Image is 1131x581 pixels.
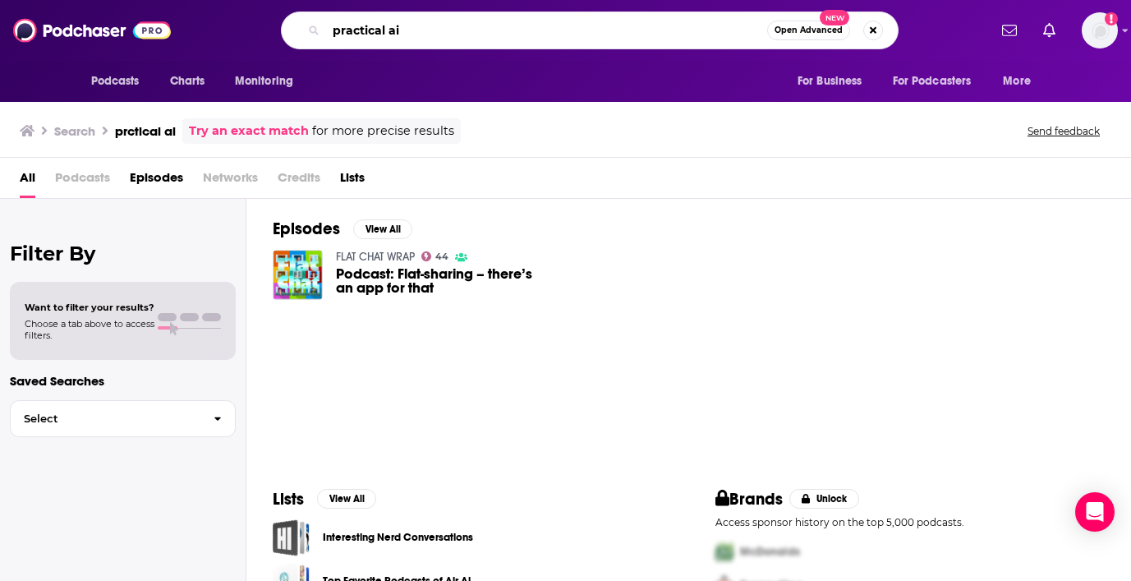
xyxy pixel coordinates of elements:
span: Networks [203,164,258,198]
h2: Lists [273,489,304,510]
svg: Add a profile image [1105,12,1118,25]
button: Open AdvancedNew [767,21,850,40]
button: View All [317,489,376,509]
button: open menu [80,66,161,97]
span: McDonalds [740,545,800,559]
button: View All [353,219,412,239]
span: Monitoring [235,70,293,93]
span: 44 [435,253,448,261]
h2: Brands [715,489,784,510]
a: Show notifications dropdown [1037,16,1062,44]
span: New [820,10,849,25]
a: Charts [159,66,215,97]
span: More [1003,70,1031,93]
h3: prctical ai [115,123,176,139]
span: for more precise results [312,122,454,141]
button: Select [10,400,236,437]
span: For Business [798,70,862,93]
h2: Filter By [10,242,236,265]
img: Podchaser - Follow, Share and Rate Podcasts [13,15,171,46]
h2: Episodes [273,219,340,239]
p: Access sponsor history on the top 5,000 podcasts. [715,516,1106,528]
a: ListsView All [273,489,376,510]
div: Search podcasts, credits, & more... [281,12,899,49]
h3: Search [54,123,95,139]
img: First Pro Logo [709,535,740,569]
div: Open Intercom Messenger [1075,492,1115,532]
button: open menu [786,66,883,97]
button: open menu [882,66,995,97]
span: For Podcasters [893,70,972,93]
button: Unlock [789,489,859,509]
button: open menu [991,66,1051,97]
span: Select [11,413,200,424]
span: Want to filter your results? [25,302,154,313]
span: Podcasts [91,70,140,93]
a: FLAT CHAT WRAP [336,250,415,264]
span: Logged in as addi44 [1082,12,1118,48]
img: Podcast: Flat-sharing – there’s an app for that [273,250,323,300]
a: 44 [421,251,449,261]
button: open menu [223,66,315,97]
a: Interesting Nerd Conversations [273,519,310,556]
img: User Profile [1082,12,1118,48]
a: Episodes [130,164,183,198]
span: Choose a tab above to access filters. [25,318,154,341]
a: Try an exact match [189,122,309,141]
a: Show notifications dropdown [995,16,1023,44]
span: Charts [170,70,205,93]
a: Lists [340,164,365,198]
input: Search podcasts, credits, & more... [326,17,767,44]
span: Open Advanced [775,26,843,35]
a: Interesting Nerd Conversations [323,528,473,546]
a: Podcast: Flat-sharing – there’s an app for that [336,267,537,295]
span: Podcasts [55,164,110,198]
a: EpisodesView All [273,219,412,239]
span: Credits [278,164,320,198]
button: Send feedback [1023,124,1105,138]
p: Saved Searches [10,373,236,389]
a: All [20,164,35,198]
button: Show profile menu [1082,12,1118,48]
